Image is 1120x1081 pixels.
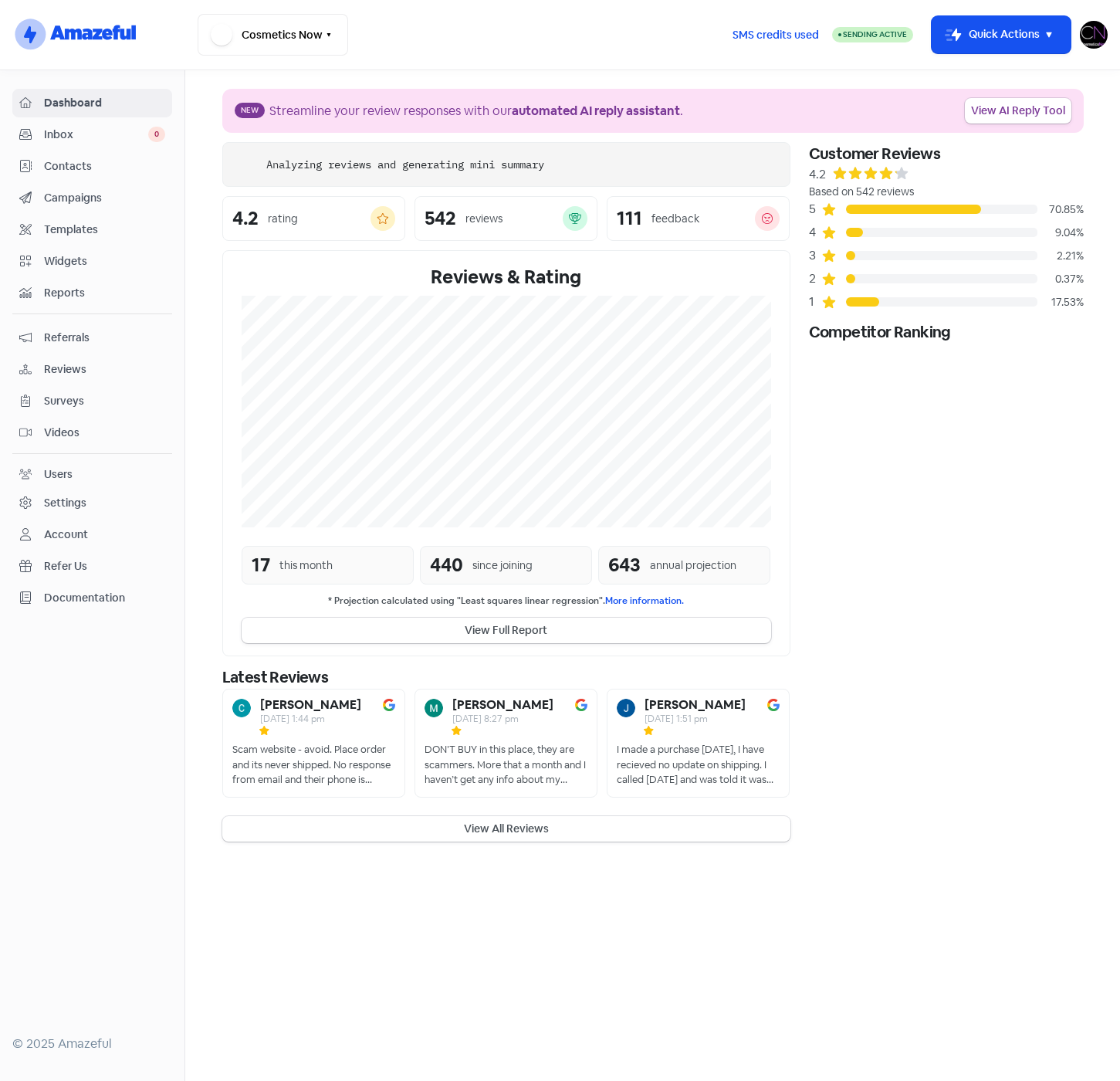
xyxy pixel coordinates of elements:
[425,209,456,228] div: 542
[452,714,553,723] div: [DATE] 8:27 pm
[44,330,165,346] span: Referrals
[235,103,265,118] span: New
[12,355,172,384] a: Reviews
[148,127,165,142] span: 0
[430,551,463,579] div: 440
[809,246,821,265] div: 3
[266,157,544,173] div: Analyzing reviews and generating mini summary
[809,184,1084,200] div: Based on 542 reviews
[605,595,684,607] a: More information.
[242,594,771,608] small: * Projection calculated using "Least squares linear regression".
[12,584,172,612] a: Documentation
[809,320,1084,344] div: Competitor Ranking
[12,89,172,117] a: Dashboard
[1037,248,1084,264] div: 2.21%
[645,699,746,711] b: [PERSON_NAME]
[232,209,259,228] div: 4.2
[608,551,641,579] div: 643
[12,184,172,212] a: Campaigns
[832,25,913,44] a: Sending Active
[965,98,1071,124] a: View AI Reply Tool
[425,742,587,788] div: DON’T BUY in this place, they are scammers. More that a month and I haven’t get any info about my...
[1037,271,1084,287] div: 0.37%
[1037,202,1084,218] div: 70.85%
[44,95,165,111] span: Dashboard
[733,27,819,43] span: SMS credits used
[425,699,443,717] img: Avatar
[242,618,771,643] button: View Full Report
[617,742,780,788] div: I made a purchase [DATE], I have recieved no update on shipping. I called [DATE] and was told it ...
[415,196,597,241] a: 542reviews
[268,211,298,227] div: rating
[452,699,553,711] b: [PERSON_NAME]
[12,120,172,149] a: Inbox 0
[1037,294,1084,310] div: 17.53%
[44,466,73,483] div: Users
[809,200,821,219] div: 5
[472,557,533,574] div: since joining
[809,223,821,242] div: 4
[12,520,172,549] a: Account
[260,714,361,723] div: [DATE] 1:44 pm
[932,16,1071,53] button: Quick Actions
[44,127,148,143] span: Inbox
[651,211,699,227] div: feedback
[252,551,270,579] div: 17
[1037,225,1084,241] div: 9.04%
[12,152,172,181] a: Contacts
[198,14,348,56] button: Cosmetics Now
[44,158,165,175] span: Contacts
[719,25,832,42] a: SMS credits used
[617,699,635,717] img: Avatar
[1080,21,1108,49] img: User
[44,253,165,269] span: Widgets
[232,742,395,788] div: Scam website - avoid. Place order and its never shipped. No response from email and their phone i...
[809,293,821,311] div: 1
[242,263,771,291] div: Reviews & Rating
[512,103,680,119] b: automated AI reply assistant
[44,425,165,441] span: Videos
[232,699,251,717] img: Avatar
[260,699,361,711] b: [PERSON_NAME]
[650,557,736,574] div: annual projection
[44,190,165,206] span: Campaigns
[12,460,172,489] a: Users
[12,247,172,276] a: Widgets
[809,165,826,184] div: 4.2
[222,816,790,842] button: View All Reviews
[44,393,165,409] span: Surveys
[767,699,780,711] img: Image
[222,666,790,689] div: Latest Reviews
[617,209,642,228] div: 111
[44,285,165,301] span: Reports
[12,324,172,352] a: Referrals
[44,495,86,511] div: Settings
[12,279,172,307] a: Reports
[809,142,1084,165] div: Customer Reviews
[44,361,165,378] span: Reviews
[12,419,172,447] a: Videos
[12,552,172,581] a: Refer Us
[44,590,165,606] span: Documentation
[222,196,405,241] a: 4.2rating
[383,699,395,711] img: Image
[607,196,790,241] a: 111feedback
[809,269,821,288] div: 2
[575,699,587,711] img: Image
[12,215,172,244] a: Templates
[12,387,172,415] a: Surveys
[465,211,502,227] div: reviews
[843,29,907,39] span: Sending Active
[12,1035,172,1053] div: © 2025 Amazeful
[269,102,683,120] div: Streamline your review responses with our .
[44,222,165,238] span: Templates
[12,489,172,517] a: Settings
[279,557,333,574] div: this month
[44,558,165,574] span: Refer Us
[645,714,746,723] div: [DATE] 1:51 pm
[44,527,88,543] div: Account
